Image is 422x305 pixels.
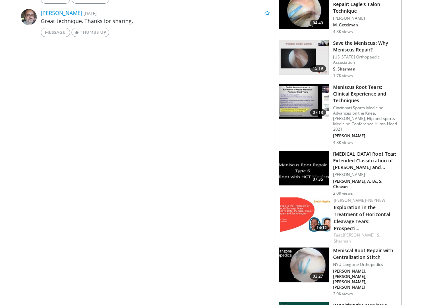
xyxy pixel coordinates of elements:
a: 07:35 [MEDICAL_DATA] Root Tear: Extended Classification of [PERSON_NAME] and Repair Te… [PERSON_N... [279,151,397,196]
p: 2.0K views [333,191,353,196]
a: 14:12 [280,197,330,233]
p: S. Sherman [333,66,397,72]
img: 47e1785f-e692-42be-ba21-e8a31ac1c0c3.150x105_q85_crop-smart_upscale.jpg [279,84,329,119]
p: [PERSON_NAME], A. Bc, S. Chavan [333,179,397,189]
img: a565919f-b06b-4d21-8dd7-0268b0558b35.150x105_q85_crop-smart_upscale.jpg [279,40,329,75]
h3: Save the Meniscus: Why Meniscus Repair? [333,40,397,53]
p: [PERSON_NAME] [333,172,397,177]
span: 07:35 [310,176,326,183]
p: Cincinnati Sports Medicine Advances on the Knee, [PERSON_NAME], Hip and Sports Medicine Conferenc... [333,105,397,132]
span: 14:12 [314,225,329,231]
h3: Meniscal Root Repair with Centralization Stitch [333,247,397,261]
p: Great technique. Thanks for sharing. [41,17,270,25]
div: Feat. [334,232,396,244]
p: 2.9K views [333,291,353,297]
p: 4.3K views [333,29,353,34]
img: Avatar [21,9,37,25]
p: M. Getelman [333,22,397,28]
img: d05c6421-82ea-4db2-a22c-4a04b52db239.150x105_q85_crop-smart_upscale.jpg [280,197,330,233]
a: 15:19 Save the Meniscus: Why Meniscus Repair? [US_STATE] Orthopaedic Association S. Sherman 1.7K ... [279,40,397,79]
p: 4.8K views [333,140,353,145]
a: [PERSON_NAME]+Nephew [334,197,385,203]
p: NYU Langone Orthopedics [333,262,397,267]
img: 77f1ba06-7a5d-4cce-95f4-cafbcc98aa3b.150x105_q85_crop-smart_upscale.jpg [279,151,329,186]
a: Message [41,28,70,37]
a: Thumbs Up [72,28,109,37]
a: Exploration in the Treatment of Horizontal Cleavage Tears: Prospecti… [334,204,390,232]
span: 15:19 [310,65,326,72]
p: 1.7K views [333,73,353,79]
h3: Meniscus Root Tears: Clinical Experience and Techniques [333,84,397,104]
a: [PERSON_NAME], [343,232,376,238]
img: af2bbfe6-0005-4bb7-8b2a-2f590922a543.jpg.150x105_q85_crop-smart_upscale.jpg [279,248,329,282]
a: 07:18 Meniscus Root Tears: Clinical Experience and Techniques Cincinnati Sports Medicine Advances... [279,84,397,145]
p: [PERSON_NAME], [PERSON_NAME], [PERSON_NAME], [PERSON_NAME] [333,269,397,290]
a: [PERSON_NAME] [41,9,82,17]
a: S. Sherman [334,232,380,244]
span: 04:49 [310,20,326,26]
span: 03:27 [310,273,326,280]
p: [PERSON_NAME] [333,16,397,21]
p: [PERSON_NAME] [333,133,397,139]
small: [DATE] [84,10,97,16]
a: 03:27 Meniscal Root Repair with Centralization Stitch NYU Langone Orthopedics [PERSON_NAME], [PER... [279,247,397,297]
h3: [MEDICAL_DATA] Root Tear: Extended Classification of [PERSON_NAME] and Repair Te… [333,151,397,171]
span: 07:18 [310,109,326,116]
p: [US_STATE] Orthopaedic Association [333,54,397,65]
